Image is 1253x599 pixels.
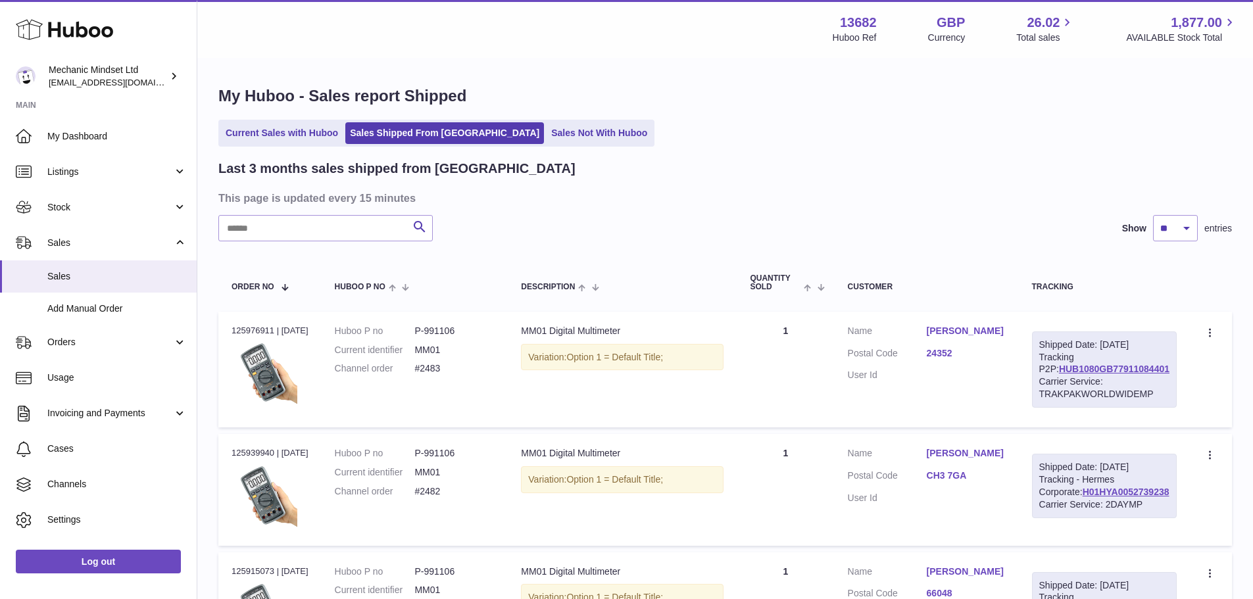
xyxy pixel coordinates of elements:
span: Orders [47,336,173,348]
td: 1 [737,434,834,545]
h3: This page is updated every 15 minutes [218,191,1229,205]
dt: Name [848,565,927,581]
dd: MM01 [414,584,495,596]
a: CH3 7GA [927,469,1006,482]
span: [EMAIL_ADDRESS][DOMAIN_NAME] [49,77,193,87]
dt: Huboo P no [335,447,415,460]
h1: My Huboo - Sales report Shipped [218,85,1232,107]
a: Current Sales with Huboo [221,122,343,144]
dt: Postal Code [848,469,927,485]
div: Shipped Date: [DATE] [1039,461,1169,473]
a: [PERSON_NAME] [927,447,1006,460]
a: [PERSON_NAME] [927,325,1006,337]
span: Cases [47,443,187,455]
span: Add Manual Order [47,302,187,315]
img: 2bf8d3b526ee97a4a226be29e1bef8e4.jpg [232,464,297,529]
span: Invoicing and Payments [47,407,173,419]
div: Carrier Service: 2DAYMP [1039,498,1169,511]
a: HUB1080GB77911084401 [1059,364,1169,374]
a: [PERSON_NAME] [927,565,1006,578]
span: Channels [47,478,187,491]
dt: Current identifier [335,344,415,356]
div: MM01 Digital Multimeter [521,325,724,337]
div: Mechanic Mindset Ltd [49,64,167,89]
div: 125976911 | [DATE] [232,325,308,337]
dt: Name [848,325,927,341]
dd: MM01 [414,466,495,479]
strong: GBP [937,14,965,32]
div: Tracking P2P: [1032,331,1177,408]
dt: Current identifier [335,584,415,596]
a: Sales Shipped From [GEOGRAPHIC_DATA] [345,122,544,144]
span: 1,877.00 [1171,14,1222,32]
img: 2bf8d3b526ee97a4a226be29e1bef8e4.jpg [232,341,297,406]
td: 1 [737,312,834,427]
div: Tracking [1032,283,1177,291]
div: MM01 Digital Multimeter [521,447,724,460]
div: 125939940 | [DATE] [232,447,308,459]
dt: Channel order [335,362,415,375]
div: Shipped Date: [DATE] [1039,339,1169,351]
span: Order No [232,283,274,291]
dt: Current identifier [335,466,415,479]
span: Usage [47,371,187,384]
h2: Last 3 months sales shipped from [GEOGRAPHIC_DATA] [218,160,576,178]
dt: User Id [848,492,927,504]
div: 125915073 | [DATE] [232,565,308,577]
span: Sales [47,270,187,283]
div: Shipped Date: [DATE] [1039,579,1169,592]
span: Quantity Sold [750,274,800,291]
div: MM01 Digital Multimeter [521,565,724,578]
dt: Postal Code [848,347,927,363]
span: Total sales [1016,32,1075,44]
a: Log out [16,550,181,573]
div: Customer [848,283,1006,291]
dt: Channel order [335,485,415,498]
a: 1,877.00 AVAILABLE Stock Total [1126,14,1237,44]
dd: P-991106 [414,447,495,460]
div: Tracking - Hermes Corporate: [1032,454,1177,518]
strong: 13682 [840,14,877,32]
label: Show [1122,222,1146,235]
span: Stock [47,201,173,214]
dt: Name [848,447,927,463]
span: My Dashboard [47,130,187,143]
dd: #2482 [414,485,495,498]
dt: Huboo P no [335,565,415,578]
img: internalAdmin-13682@internal.huboo.com [16,66,36,86]
span: Description [521,283,575,291]
span: 26.02 [1027,14,1060,32]
span: Option 1 = Default Title; [566,352,663,362]
a: Sales Not With Huboo [547,122,652,144]
dd: MM01 [414,344,495,356]
dd: P-991106 [414,325,495,337]
span: AVAILABLE Stock Total [1126,32,1237,44]
div: Huboo Ref [833,32,877,44]
dt: User Id [848,369,927,381]
dd: P-991106 [414,565,495,578]
div: Carrier Service: TRAKPAKWORLDWIDEMP [1039,375,1169,400]
span: Option 1 = Default Title; [566,474,663,485]
a: 24352 [927,347,1006,360]
span: entries [1204,222,1232,235]
dt: Huboo P no [335,325,415,337]
div: Currency [928,32,966,44]
span: Huboo P no [335,283,385,291]
span: Sales [47,237,173,249]
dd: #2483 [414,362,495,375]
a: H01HYA0052739238 [1083,487,1169,497]
div: Variation: [521,466,724,493]
div: Variation: [521,344,724,371]
span: Settings [47,514,187,526]
span: Listings [47,166,173,178]
a: 26.02 Total sales [1016,14,1075,44]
